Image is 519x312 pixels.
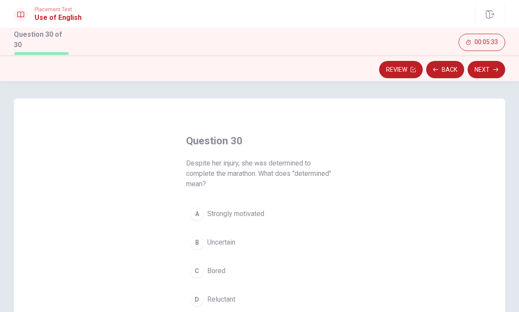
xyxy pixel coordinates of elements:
[207,237,235,248] span: Uncertain
[190,207,204,221] div: A
[468,61,505,78] button: Next
[475,39,498,46] span: 00:05:33
[186,134,333,148] h4: Question 30
[207,209,264,219] span: Strongly motivated
[186,260,333,282] button: CBored
[207,266,225,276] span: Bored
[186,203,333,225] button: AStrongly motivated
[190,293,204,306] div: D
[379,61,423,78] button: Review
[190,236,204,249] div: B
[14,29,69,50] h1: Question 30 of 30
[426,61,464,78] button: Back
[35,13,82,23] h1: Use of English
[186,232,333,253] button: BUncertain
[186,289,333,310] button: DReluctant
[186,158,333,189] span: Despite her injury, she was determined to complete the marathon. What does "determined" mean?
[459,34,505,51] button: 00:05:33
[35,6,82,13] span: Placement Test
[207,294,235,305] span: Reluctant
[190,264,204,278] div: C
